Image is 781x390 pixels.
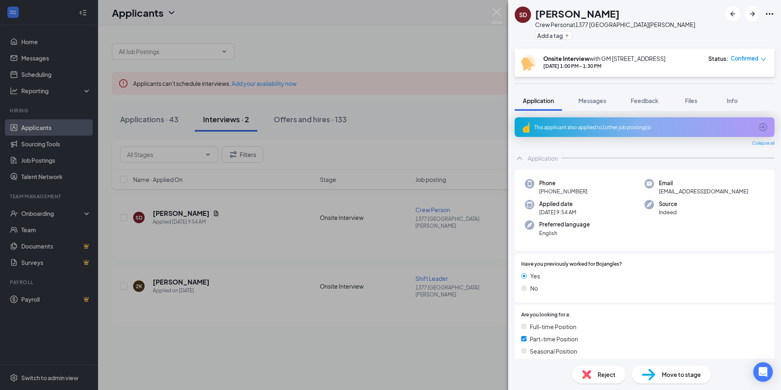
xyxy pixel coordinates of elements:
[539,208,576,216] span: [DATE] 9:54 AM
[685,97,697,104] span: Files
[539,229,590,237] span: English
[519,11,527,19] div: SD
[535,7,620,20] h1: [PERSON_NAME]
[535,20,695,29] div: Crew Person at 1377 [GEOGRAPHIC_DATA][PERSON_NAME]
[539,220,590,229] span: Preferred language
[725,7,740,21] button: ArrowLeftNew
[530,359,574,368] span: Variable Position
[515,153,524,163] svg: ChevronUp
[752,140,774,147] span: Collapse all
[631,97,658,104] span: Feedback
[748,9,757,19] svg: ArrowRight
[659,200,677,208] span: Source
[659,179,748,187] span: Email
[528,154,558,162] div: Application
[728,9,738,19] svg: ArrowLeftNew
[708,54,728,63] div: Status :
[662,370,701,379] span: Move to stage
[753,362,773,382] div: Open Intercom Messenger
[535,31,571,40] button: PlusAdd a tag
[521,260,622,268] span: Have you previously worked for Bojangles?
[539,179,587,187] span: Phone
[530,347,577,356] span: Seasonal Position
[543,55,589,62] b: Onsite Interview
[530,284,538,293] span: No
[543,54,665,63] div: with GM [STREET_ADDRESS]
[534,124,753,131] div: This applicant also applied to 1 other job posting(s)
[530,271,540,280] span: Yes
[523,97,554,104] span: Application
[659,187,748,195] span: [EMAIL_ADDRESS][DOMAIN_NAME]
[578,97,606,104] span: Messages
[521,311,571,319] span: Are you looking for a:
[731,54,759,63] span: Confirmed
[539,200,576,208] span: Applied date
[539,187,587,195] span: [PHONE_NUMBER]
[758,122,768,132] svg: ArrowCircle
[530,334,578,343] span: Part-time Position
[727,97,738,104] span: Info
[745,7,760,21] button: ArrowRight
[598,370,616,379] span: Reject
[761,56,766,62] span: down
[659,208,677,216] span: Indeed
[565,33,569,38] svg: Plus
[530,322,576,331] span: Full-time Position
[765,9,774,19] svg: Ellipses
[543,63,665,69] div: [DATE] 1:00 PM - 1:30 PM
